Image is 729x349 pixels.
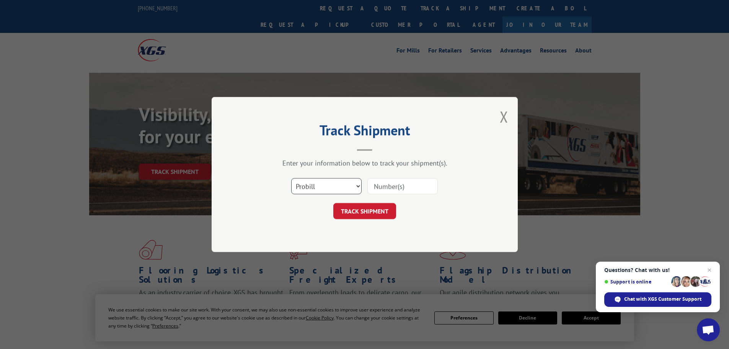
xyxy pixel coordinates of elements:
[697,318,720,341] div: Open chat
[250,159,479,167] div: Enter your information below to track your shipment(s).
[250,125,479,139] h2: Track Shipment
[367,178,438,194] input: Number(s)
[705,265,714,275] span: Close chat
[604,267,711,273] span: Questions? Chat with us!
[604,279,669,285] span: Support is online
[624,296,701,303] span: Chat with XGS Customer Support
[500,107,508,127] button: Close modal
[333,203,396,219] button: TRACK SHIPMENT
[604,292,711,307] div: Chat with XGS Customer Support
